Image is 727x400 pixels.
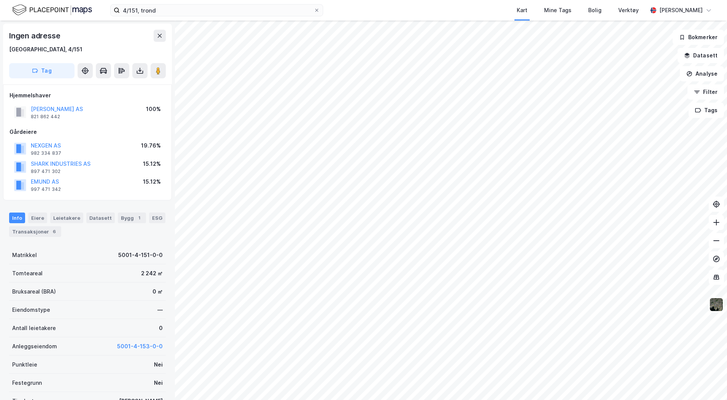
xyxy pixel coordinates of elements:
[10,127,165,137] div: Gårdeiere
[689,363,727,400] iframe: Chat Widget
[12,324,56,333] div: Antall leietakere
[9,213,25,223] div: Info
[149,213,165,223] div: ESG
[28,213,47,223] div: Eiere
[31,186,61,192] div: 997 471 342
[10,91,165,100] div: Hjemmelshaver
[135,214,143,222] div: 1
[12,342,57,351] div: Anleggseiendom
[9,30,62,42] div: Ingen adresse
[673,30,724,45] button: Bokmerker
[51,228,58,235] div: 6
[159,324,163,333] div: 0
[31,114,60,120] div: 821 862 442
[12,269,43,278] div: Tomteareal
[12,251,37,260] div: Matrikkel
[12,287,56,296] div: Bruksareal (BRA)
[689,363,727,400] div: Kontrollprogram for chat
[152,287,163,296] div: 0 ㎡
[50,213,83,223] div: Leietakere
[117,342,163,351] button: 5001-4-153-0-0
[687,84,724,100] button: Filter
[678,48,724,63] button: Datasett
[31,168,60,175] div: 897 471 302
[118,213,146,223] div: Bygg
[157,305,163,314] div: —
[143,177,161,186] div: 15.12%
[31,150,61,156] div: 982 334 837
[12,378,42,387] div: Festegrunn
[680,66,724,81] button: Analyse
[141,141,161,150] div: 19.76%
[154,360,163,369] div: Nei
[709,297,724,312] img: 9k=
[12,360,37,369] div: Punktleie
[118,251,163,260] div: 5001-4-151-0-0
[9,226,61,237] div: Transaksjoner
[517,6,527,15] div: Kart
[9,45,83,54] div: [GEOGRAPHIC_DATA], 4/151
[86,213,115,223] div: Datasett
[12,305,50,314] div: Eiendomstype
[120,5,314,16] input: Søk på adresse, matrikkel, gårdeiere, leietakere eller personer
[143,159,161,168] div: 15.12%
[618,6,639,15] div: Verktøy
[141,269,163,278] div: 2 242 ㎡
[12,3,92,17] img: logo.f888ab2527a4732fd821a326f86c7f29.svg
[659,6,703,15] div: [PERSON_NAME]
[154,378,163,387] div: Nei
[588,6,602,15] div: Bolig
[544,6,571,15] div: Mine Tags
[146,105,161,114] div: 100%
[689,103,724,118] button: Tags
[9,63,75,78] button: Tag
